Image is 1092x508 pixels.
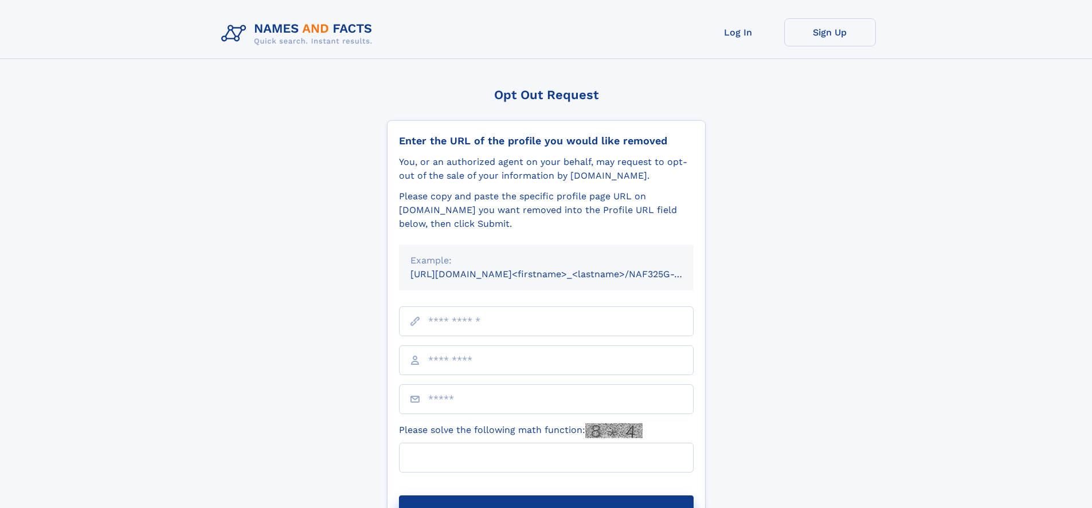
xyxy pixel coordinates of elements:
[399,423,643,438] label: Please solve the following math function:
[410,254,682,267] div: Example:
[387,88,706,102] div: Opt Out Request
[784,18,876,46] a: Sign Up
[399,135,694,147] div: Enter the URL of the profile you would like removed
[410,269,715,279] small: [URL][DOMAIN_NAME]<firstname>_<lastname>/NAF325G-xxxxxxxx
[399,155,694,183] div: You, or an authorized agent on your behalf, may request to opt-out of the sale of your informatio...
[217,18,382,49] img: Logo Names and Facts
[692,18,784,46] a: Log In
[399,190,694,231] div: Please copy and paste the specific profile page URL on [DOMAIN_NAME] you want removed into the Pr...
